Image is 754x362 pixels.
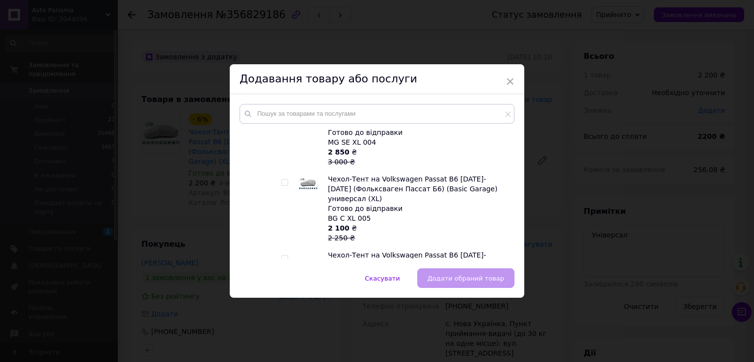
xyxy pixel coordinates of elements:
span: Чехол-Тент на Volkswagen Passat B6 [DATE]-[DATE] (Фольксваген Пассат Б6) (Basic Garage) универсал... [328,175,497,203]
span: BG C XL 005 [328,214,371,222]
div: Додавання товару або послуги [230,64,524,94]
span: 3 000 ₴ [328,158,355,166]
button: Скасувати [354,268,410,288]
span: × [506,73,514,90]
input: Пошук за товарами та послугами [240,104,514,124]
span: MG SE XL 004 [328,138,376,146]
img: Чехол-Тент на Volkswagen Passat B6 2005-2010 (Фольксваген Пассат Б6) (Basic Garage) универсал (XL) [298,178,318,190]
b: 2 850 [328,148,350,156]
div: Готово до відправки [328,128,509,137]
div: Готово до відправки [328,204,509,213]
span: Чехол-Тент на Volkswagen Passat B6 [DATE]-[DATE] (Фольксваген Пассат Б6) (Optimal Garage) универс... [328,251,507,279]
div: ₴ [328,147,509,167]
span: Скасувати [365,275,400,282]
div: ₴ [328,223,509,243]
b: 2 100 [328,224,350,232]
span: 2 250 ₴ [328,234,355,242]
